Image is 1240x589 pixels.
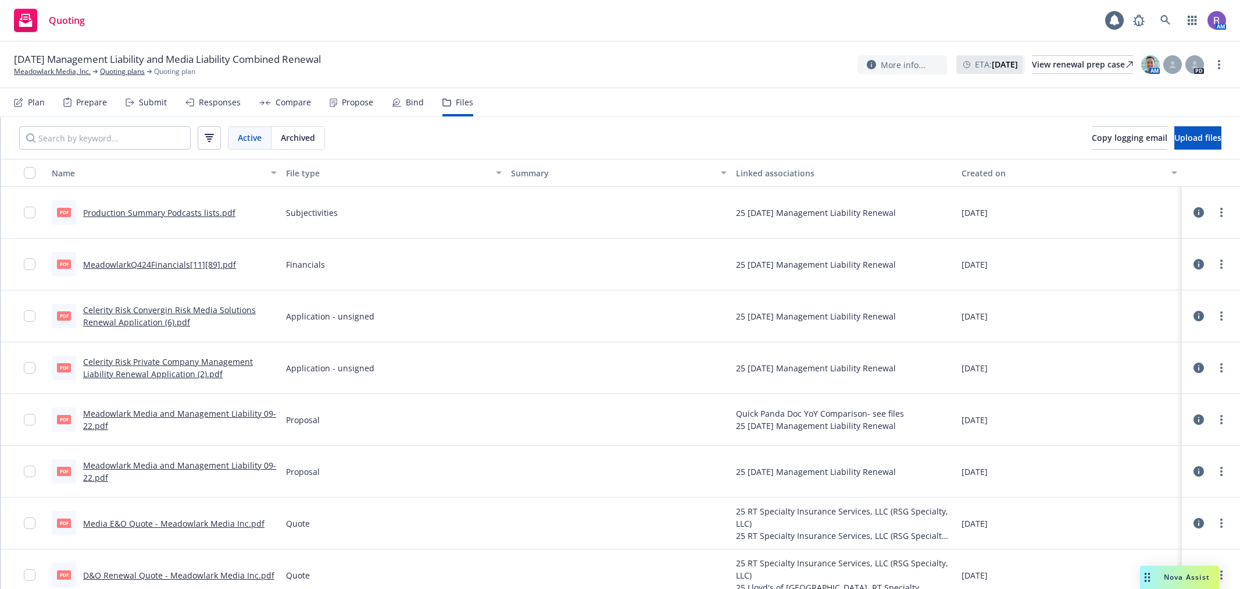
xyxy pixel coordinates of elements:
span: pdf [57,570,71,579]
a: more [1214,257,1228,271]
a: more [1214,413,1228,427]
input: Toggle Row Selected [24,258,35,270]
div: 25 RT Specialty Insurance Services, LLC (RSG Specialty, LLC) [736,557,952,581]
span: Active [238,132,262,144]
div: 25 [DATE] Management Liability Renewal [736,258,896,271]
div: 25 [DATE] Management Liability Renewal [736,207,896,219]
button: Copy logging email [1092,126,1167,150]
span: pdf [57,363,71,372]
div: File type [286,167,489,179]
span: pdf [57,519,71,527]
a: more [1212,58,1226,72]
input: Toggle Row Selected [24,207,35,218]
a: Meadowlark Media and Management Liability 09-22.pdf [83,460,276,483]
div: Created on [962,167,1164,179]
div: Name [52,167,264,179]
a: more [1214,361,1228,375]
div: Prepare [76,98,107,107]
div: 25 [DATE] Management Liability Renewal [736,310,896,322]
input: Toggle Row Selected [24,414,35,425]
span: [DATE] [962,414,988,426]
span: Proposal [286,466,320,478]
button: Nova Assist [1140,566,1219,589]
span: [DATE] [962,466,988,478]
div: Files [456,98,473,107]
div: Plan [28,98,45,107]
a: Quoting plans [100,66,145,77]
a: View renewal prep case [1032,55,1133,74]
span: pdf [57,311,71,320]
img: photo [1207,11,1226,30]
button: File type [281,159,506,187]
div: Submit [139,98,167,107]
div: 25 [DATE] Management Liability Renewal [736,466,896,478]
button: Linked associations [731,159,956,187]
input: Toggle Row Selected [24,466,35,477]
button: Name [47,159,281,187]
span: [DATE] [962,517,988,530]
div: Compare [276,98,311,107]
input: Toggle Row Selected [24,569,35,581]
a: Report a Bug [1127,9,1150,32]
a: more [1214,309,1228,323]
div: Quick Panda Doc YoY Comparison- see files [736,407,904,420]
span: Archived [281,132,315,144]
span: Application - unsigned [286,310,374,322]
div: Drag to move [1140,566,1155,589]
div: 25 [DATE] Management Liability Renewal [736,420,904,432]
div: 25 RT Specialty Insurance Services, LLC (RSG Specialty, LLC) [736,530,952,542]
a: Celerity Risk Private Company Management Liability Renewal Application (2).pdf [83,356,253,379]
a: Search [1154,9,1177,32]
a: more [1214,568,1228,582]
a: Meadowlark Media, Inc. [14,66,91,77]
span: Quote [286,517,310,530]
input: Toggle Row Selected [24,362,35,374]
button: More info... [857,55,947,74]
span: [DATE] Management Liability and Media Liability Combined Renewal [14,52,321,66]
span: pdf [57,467,71,476]
span: Quoting [49,16,85,25]
a: more [1214,516,1228,530]
a: more [1214,464,1228,478]
strong: [DATE] [992,59,1018,70]
a: Switch app [1181,9,1204,32]
span: Subjectivities [286,207,338,219]
div: Propose [342,98,373,107]
button: Upload files [1174,126,1221,150]
span: Application - unsigned [286,362,374,374]
span: Upload files [1174,132,1221,143]
input: Select all [24,167,35,179]
a: Media E&O Quote - Meadowlark Media Inc.pdf [83,518,265,529]
a: D&O Renewal Quote - Meadowlark Media Inc.pdf [83,570,274,581]
span: pdf [57,260,71,268]
span: pdf [57,208,71,217]
span: Quote [286,569,310,581]
input: Toggle Row Selected [24,517,35,529]
a: Meadowlark Media and Management Liability 09-22.pdf [83,408,276,431]
div: View renewal prep case [1032,56,1133,73]
img: photo [1141,55,1160,74]
div: 25 [DATE] Management Liability Renewal [736,362,896,374]
span: [DATE] [962,310,988,322]
a: Quoting [9,4,90,37]
div: Linked associations [736,167,952,179]
button: Summary [506,159,731,187]
span: [DATE] [962,362,988,374]
input: Toggle Row Selected [24,310,35,322]
span: [DATE] [962,258,988,271]
span: Copy logging email [1092,132,1167,143]
span: Proposal [286,414,320,426]
span: Nova Assist [1164,572,1210,582]
div: Responses [199,98,241,107]
a: Celerity Risk Convergin Risk Media Solutions Renewal Application (6).pdf [83,304,256,328]
div: 25 RT Specialty Insurance Services, LLC (RSG Specialty, LLC) [736,505,952,530]
a: more [1214,205,1228,219]
div: Bind [406,98,424,107]
input: Search by keyword... [19,126,191,150]
span: [DATE] [962,207,988,219]
span: pdf [57,415,71,424]
span: ETA : [975,58,1018,70]
span: More info... [881,59,925,71]
button: Created on [957,159,1182,187]
a: Production Summary Podcasts lists.pdf [83,207,235,218]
